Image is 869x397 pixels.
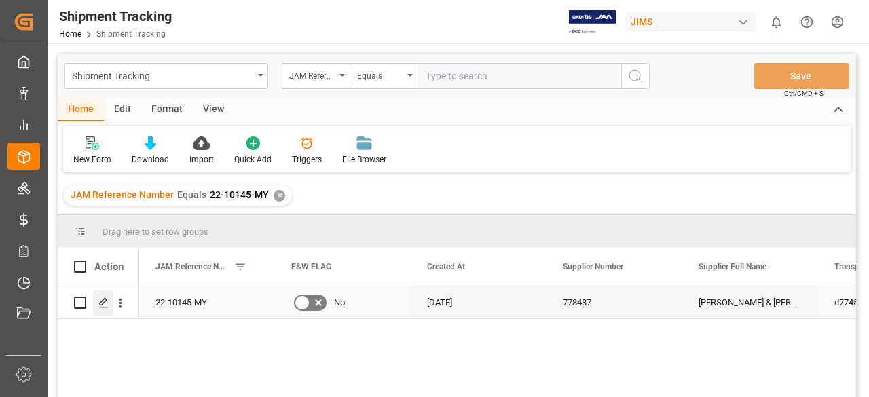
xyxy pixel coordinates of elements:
div: Shipment Tracking [72,67,253,83]
input: Type to search [418,63,621,89]
div: Press SPACE to select this row. [58,286,139,319]
button: show 0 new notifications [761,7,792,37]
div: [PERSON_NAME] & [PERSON_NAME] (US funds [GEOGRAPHIC_DATA]) (W/T*) [682,286,818,318]
span: Created At [427,262,465,271]
div: View [193,98,234,121]
span: Supplier Full Name [699,262,766,271]
button: open menu [64,63,268,89]
span: F&W FLAG [291,262,331,271]
div: Edit [104,98,141,121]
div: Equals [357,67,403,82]
span: Supplier Number [563,262,623,271]
span: Equals [177,189,206,200]
span: No [334,287,345,318]
img: Exertis%20JAM%20-%20Email%20Logo.jpg_1722504956.jpg [569,10,616,34]
div: ✕ [274,190,285,202]
div: JIMS [625,12,756,32]
button: open menu [282,63,350,89]
div: File Browser [342,153,386,166]
div: Format [141,98,193,121]
div: New Form [73,153,111,166]
div: [DATE] [411,286,547,318]
a: Home [59,29,81,39]
div: JAM Reference Number [289,67,335,82]
span: JAM Reference Number [155,262,229,271]
button: search button [621,63,650,89]
div: 22-10145-MY [139,286,275,318]
button: open menu [350,63,418,89]
button: JIMS [625,9,761,35]
div: Import [189,153,214,166]
div: Download [132,153,169,166]
button: Save [754,63,849,89]
span: Ctrl/CMD + S [784,88,824,98]
div: Triggers [292,153,322,166]
button: Help Center [792,7,822,37]
span: 22-10145-MY [210,189,269,200]
div: Home [58,98,104,121]
div: 778487 [547,286,682,318]
div: Quick Add [234,153,272,166]
div: Action [94,261,124,273]
span: Drag here to set row groups [103,227,208,237]
div: Shipment Tracking [59,6,172,26]
span: JAM Reference Number [71,189,174,200]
